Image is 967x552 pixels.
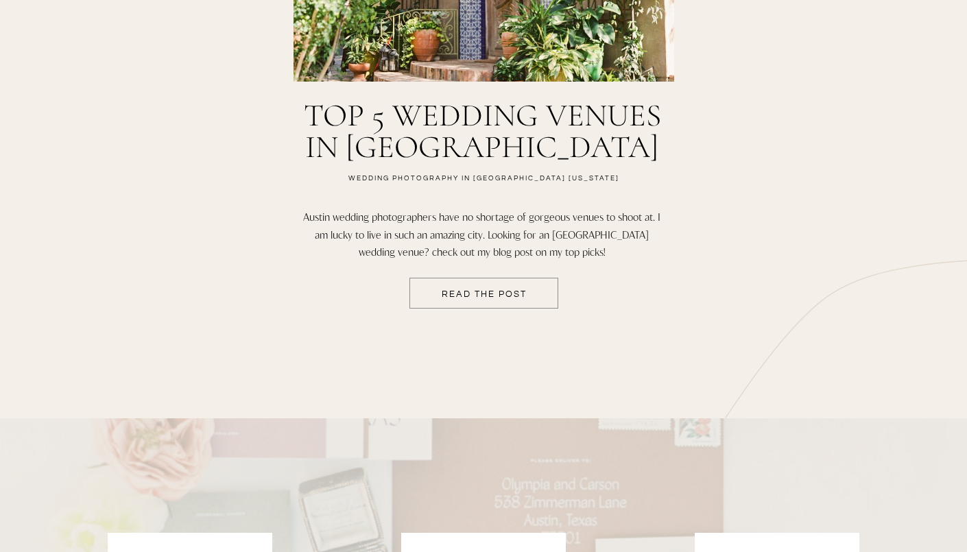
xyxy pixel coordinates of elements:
a: top 5 wedding venues in [GEOGRAPHIC_DATA] [293,99,671,174]
p: Austin wedding photographers have no shortage of gorgeous venues to shoot at. I am lucky to live ... [298,208,665,263]
a: READ THE POST [410,290,558,302]
h2: wedding photography in [GEOGRAPHIC_DATA] [US_STATE] [294,173,673,190]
